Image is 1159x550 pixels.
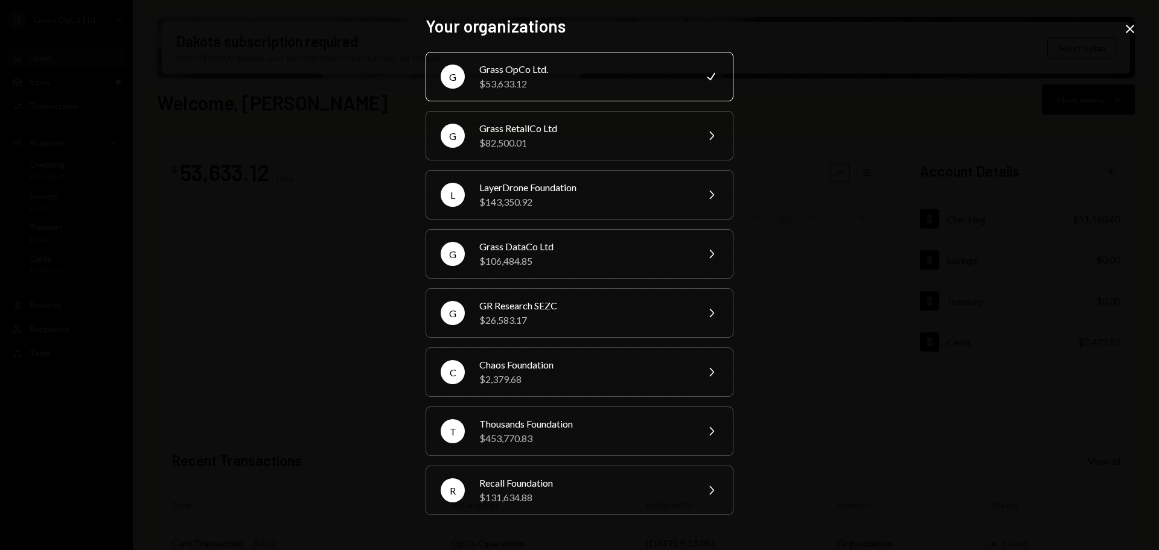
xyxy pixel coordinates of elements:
button: TThousands Foundation$453,770.83 [426,406,733,456]
div: R [441,478,465,502]
div: G [441,65,465,89]
div: $143,350.92 [479,195,689,209]
div: LayerDrone Foundation [479,180,689,195]
div: $453,770.83 [479,431,689,446]
div: G [441,124,465,148]
div: $53,633.12 [479,77,689,91]
div: Recall Foundation [479,476,689,490]
button: GGrass RetailCo Ltd$82,500.01 [426,111,733,160]
div: $82,500.01 [479,136,689,150]
div: C [441,360,465,384]
h2: Your organizations [426,14,733,38]
div: Grass OpCo Ltd. [479,62,689,77]
div: Thousands Foundation [479,417,689,431]
div: $26,583.17 [479,313,689,327]
button: GGrass DataCo Ltd$106,484.85 [426,229,733,279]
div: G [441,301,465,325]
div: $2,379.68 [479,372,689,387]
button: GGrass OpCo Ltd.$53,633.12 [426,52,733,101]
div: $106,484.85 [479,254,689,268]
div: G [441,242,465,266]
div: Grass RetailCo Ltd [479,121,689,136]
button: RRecall Foundation$131,634.88 [426,466,733,515]
button: LLayerDrone Foundation$143,350.92 [426,170,733,220]
div: $131,634.88 [479,490,689,505]
button: GGR Research SEZC$26,583.17 [426,288,733,338]
div: L [441,183,465,207]
div: Grass DataCo Ltd [479,239,689,254]
div: T [441,419,465,443]
div: Chaos Foundation [479,358,689,372]
div: GR Research SEZC [479,299,689,313]
button: CChaos Foundation$2,379.68 [426,347,733,397]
